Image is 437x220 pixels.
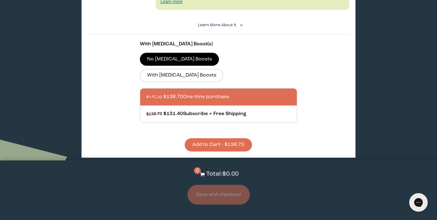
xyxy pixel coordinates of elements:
[406,191,431,214] iframe: Gorgias live chat messenger
[198,22,239,28] summary: Learn More About it <
[198,23,236,27] span: Learn More About it
[185,138,252,152] button: Add to Cart - $138.70
[140,69,223,82] label: With [MEDICAL_DATA] Boosts
[238,23,244,27] i: <
[206,170,239,179] p: Total: $0.00
[140,53,219,66] label: No [MEDICAL_DATA] Boosts
[194,167,201,174] span: 0
[140,41,297,48] p: With [MEDICAL_DATA] Boost(s)
[187,185,250,205] button: Save and checkout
